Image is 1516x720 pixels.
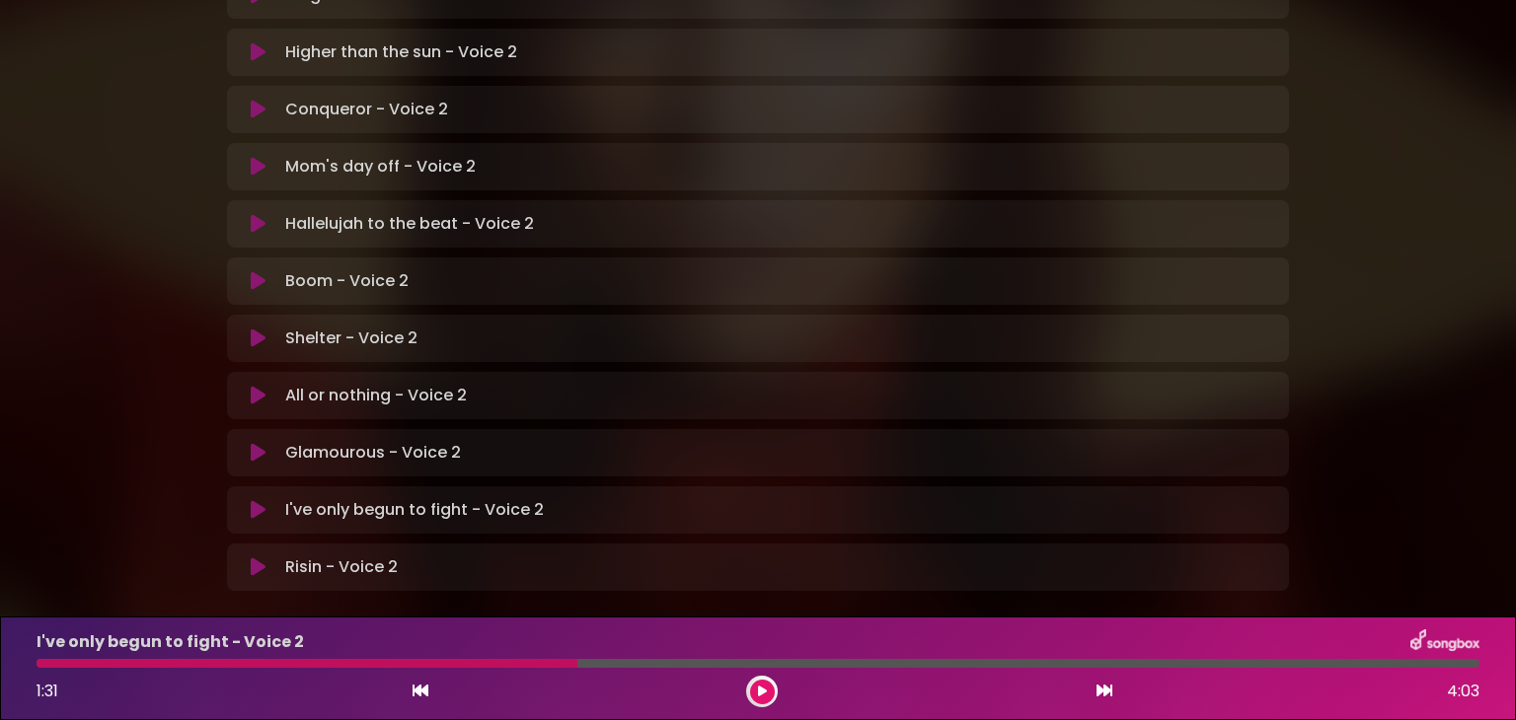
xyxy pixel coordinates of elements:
[285,40,517,64] p: Higher than the sun - Voice 2
[285,326,417,350] p: Shelter - Voice 2
[285,441,461,465] p: Glamourous - Voice 2
[285,269,409,293] p: Boom - Voice 2
[285,155,476,179] p: Mom's day off - Voice 2
[285,212,534,236] p: Hallelujah to the beat - Voice 2
[285,498,544,522] p: I've only begun to fight - Voice 2
[285,98,448,121] p: Conqueror - Voice 2
[37,630,304,654] p: I've only begun to fight - Voice 2
[1410,629,1479,655] img: songbox-logo-white.png
[285,555,398,579] p: Risin - Voice 2
[285,384,467,407] p: All or nothing - Voice 2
